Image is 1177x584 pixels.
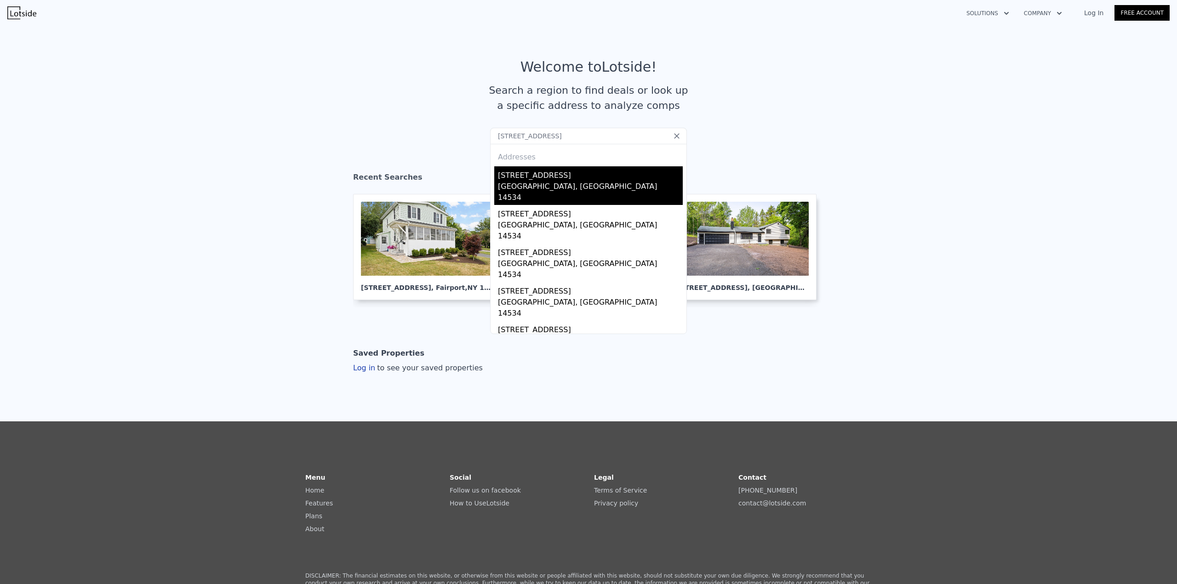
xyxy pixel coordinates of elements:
a: [PHONE_NUMBER] [738,487,797,494]
input: Search an address or region... [490,128,687,144]
div: Addresses [494,144,683,166]
a: About [305,525,324,533]
div: Saved Properties [353,344,424,363]
a: contact@lotside.com [738,499,806,507]
div: [GEOGRAPHIC_DATA], [GEOGRAPHIC_DATA] 14534 [498,297,683,321]
a: Plans [305,512,322,520]
strong: Social [450,474,471,481]
img: Lotside [7,6,36,19]
strong: Contact [738,474,766,481]
div: [GEOGRAPHIC_DATA], [GEOGRAPHIC_DATA] 14534 [498,181,683,205]
div: Welcome to Lotside ! [520,59,657,75]
a: Follow us on facebook [450,487,521,494]
a: Log In [1073,8,1114,17]
div: [STREET_ADDRESS] , Fairport [361,276,492,292]
div: Search a region to find deals or look up a specific address to analyze comps [486,83,691,113]
a: [STREET_ADDRESS], [GEOGRAPHIC_DATA] [669,194,824,300]
div: [STREET_ADDRESS] , [GEOGRAPHIC_DATA] [677,276,809,292]
a: Free Account [1114,5,1170,21]
div: [GEOGRAPHIC_DATA], [GEOGRAPHIC_DATA] 14534 [498,258,683,282]
a: Features [305,499,333,507]
a: How to UseLotside [450,499,509,507]
strong: Legal [594,474,614,481]
a: Terms of Service [594,487,647,494]
div: [STREET_ADDRESS] [498,244,683,258]
strong: Menu [305,474,325,481]
button: Solutions [959,5,1017,22]
div: [STREET_ADDRESS] [498,321,683,335]
span: to see your saved properties [375,363,483,372]
a: [STREET_ADDRESS], Fairport,NY 14450 [353,194,508,300]
div: [STREET_ADDRESS] [498,166,683,181]
a: Privacy policy [594,499,638,507]
div: Log in [353,363,483,374]
div: Recent Searches [353,164,824,194]
div: [STREET_ADDRESS] [498,282,683,297]
div: [STREET_ADDRESS] [498,205,683,220]
span: , NY 14450 [465,284,502,291]
a: Home [305,487,324,494]
button: Company [1017,5,1069,22]
div: [GEOGRAPHIC_DATA], [GEOGRAPHIC_DATA] 14534 [498,220,683,244]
